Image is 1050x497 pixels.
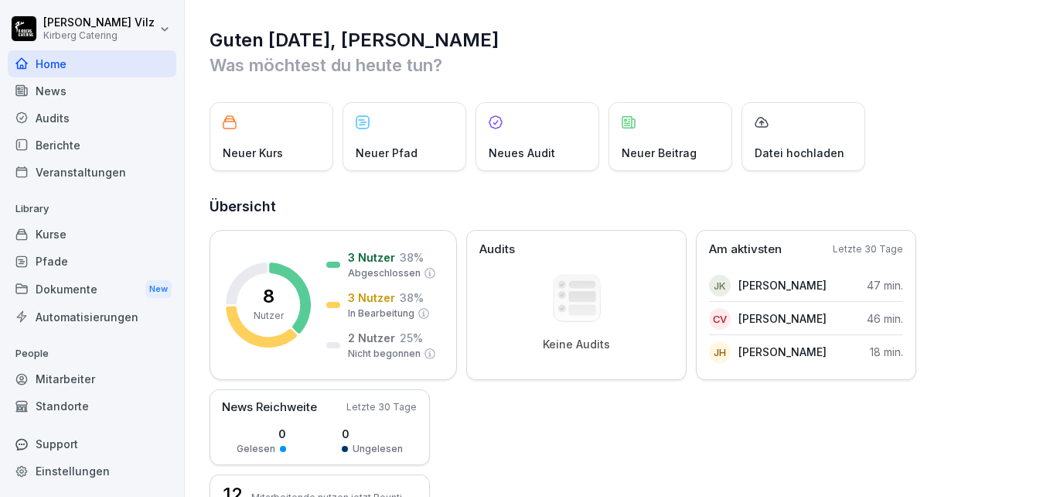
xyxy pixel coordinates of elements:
[709,341,731,363] div: JH
[263,287,274,306] p: 8
[8,275,176,303] a: DokumenteNew
[145,280,172,298] div: New
[833,242,903,256] p: Letzte 30 Tage
[222,399,317,416] p: News Reichweite
[8,430,176,458] div: Support
[342,426,403,442] p: 0
[348,347,421,361] p: Nicht begonnen
[709,241,782,259] p: Am aktivsten
[348,307,414,320] p: In Bearbeitung
[237,426,286,442] p: 0
[8,392,176,420] a: Standorte
[400,249,424,266] p: 38 %
[867,310,903,327] p: 46 min.
[8,77,176,105] a: News
[8,248,176,275] a: Pfade
[8,221,176,248] a: Kurse
[210,28,1027,53] h1: Guten [DATE], [PERSON_NAME]
[400,330,423,346] p: 25 %
[254,309,284,323] p: Nutzer
[43,30,155,41] p: Kirberg Catering
[738,344,827,360] p: [PERSON_NAME]
[353,442,403,456] p: Ungelesen
[738,310,827,327] p: [PERSON_NAME]
[400,290,424,306] p: 38 %
[8,159,176,186] a: Veranstaltungen
[348,249,395,266] p: 3 Nutzer
[348,266,421,280] p: Abgeschlossen
[210,196,1027,218] h2: Übersicht
[43,16,155,29] p: [PERSON_NAME] Vilz
[870,344,903,360] p: 18 min.
[755,145,844,161] p: Datei hochladen
[867,277,903,293] p: 47 min.
[8,303,176,331] a: Automatisierungen
[348,330,395,346] p: 2 Nutzer
[8,341,176,366] p: People
[8,197,176,221] p: Library
[8,50,176,77] a: Home
[223,145,283,161] p: Neuer Kurs
[348,290,395,306] p: 3 Nutzer
[543,338,610,351] p: Keine Audits
[8,275,176,303] div: Dokumente
[210,53,1027,77] p: Was möchtest du heute tun?
[8,132,176,159] a: Berichte
[709,275,731,296] div: JK
[8,365,176,392] a: Mitarbeiter
[622,145,697,161] p: Neuer Beitrag
[709,308,731,330] div: CV
[489,145,555,161] p: Neues Audit
[237,442,275,456] p: Gelesen
[738,277,827,293] p: [PERSON_NAME]
[479,241,515,259] p: Audits
[8,105,176,132] a: Audits
[356,145,418,161] p: Neuer Pfad
[346,400,417,414] p: Letzte 30 Tage
[8,458,176,485] a: Einstellungen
